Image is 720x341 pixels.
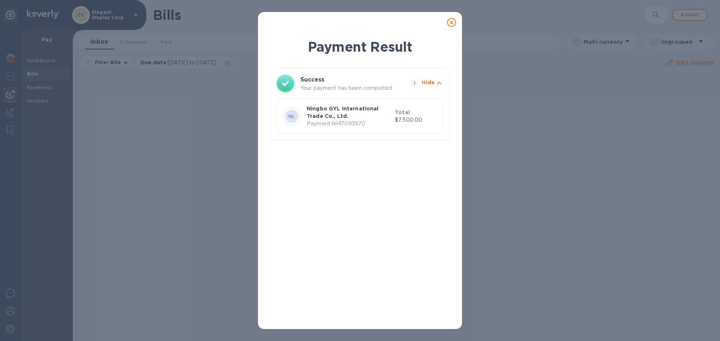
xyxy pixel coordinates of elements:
[422,79,444,89] button: Hide
[270,37,450,56] h1: Payment Result
[288,113,295,119] b: NL
[395,109,410,115] b: Total
[307,105,392,120] p: Ningbo GYL International Trade Co., Ltd.
[300,75,396,84] h3: Success
[307,120,392,128] p: Payment № 47093970
[395,116,437,124] p: $7,500.00
[422,79,435,86] p: Hide
[410,79,419,88] span: 1
[300,84,407,92] p: Your payment has been completed.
